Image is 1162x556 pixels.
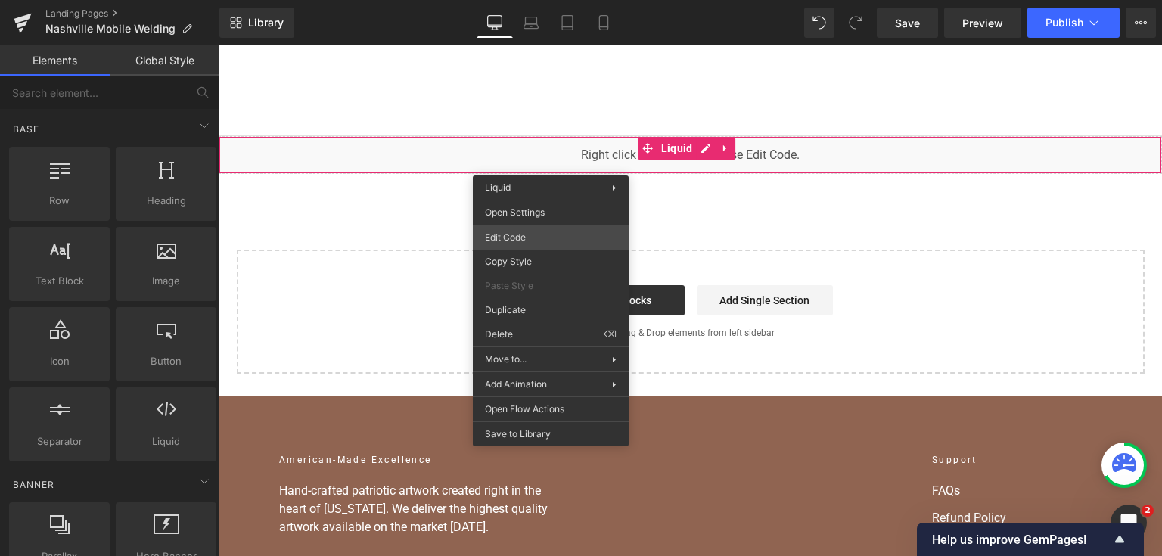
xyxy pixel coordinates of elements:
button: Redo [840,8,871,38]
a: Privacy Policy [713,491,883,509]
span: ⌫ [604,328,617,341]
button: Show survey - Help us improve GemPages! [932,530,1129,548]
span: Row [14,193,105,209]
a: Mobile [586,8,622,38]
a: Expand / Collapse [498,92,517,114]
iframe: Intercom live chat [1111,505,1147,541]
span: Help us improve GemPages! [932,533,1111,547]
a: Refund Policy [713,464,883,482]
a: Desktop [477,8,513,38]
a: Explore Blocks [330,240,466,270]
span: Text Block [14,273,105,289]
span: Library [248,16,284,30]
span: Copy Style [485,255,617,269]
span: Save to Library [485,427,617,441]
a: Global Style [110,45,219,76]
span: Banner [11,477,56,492]
a: Preview [944,8,1021,38]
a: Landing Pages [45,8,219,20]
span: Preview [962,15,1003,31]
span: Liquid [120,433,212,449]
p: or Drag & Drop elements from left sidebar [42,282,902,293]
a: Laptop [513,8,549,38]
span: Heading [120,193,212,209]
span: Paste Style [485,279,617,293]
a: Tablet [549,8,586,38]
button: Publish [1027,8,1120,38]
span: Publish [1045,17,1083,29]
span: Base [11,122,41,136]
span: Delete [485,328,604,341]
span: Edit Code [485,231,617,244]
span: Open Flow Actions [485,402,617,416]
a: New Library [219,8,294,38]
span: Nashville Mobile Welding [45,23,176,35]
p: Hand-crafted patriotic artwork created right in the heart of [US_STATE]. We deliver the highest q... [61,436,348,491]
span: Icon [14,353,105,369]
span: Liquid [485,182,511,193]
span: Image [120,273,212,289]
span: Liquid [439,92,478,114]
span: Separator [14,433,105,449]
button: More [1126,8,1156,38]
h2: Support [713,408,883,421]
span: Button [120,353,212,369]
button: Undo [804,8,834,38]
a: Add Single Section [478,240,614,270]
span: Move to... [485,353,612,366]
span: Save [895,15,920,31]
a: FAQs [713,436,883,455]
span: Open Settings [485,206,617,219]
h2: American-Made Excellence [61,408,348,421]
span: Duplicate [485,303,617,317]
span: Add Animation [485,377,612,391]
span: 2 [1142,505,1154,517]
